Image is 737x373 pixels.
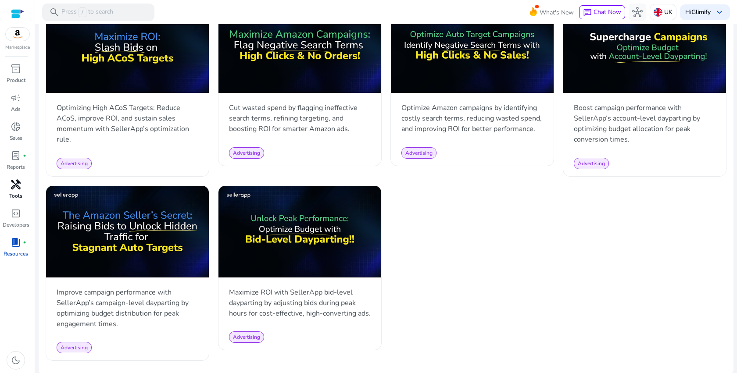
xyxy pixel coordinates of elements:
img: sddefault.jpg [46,186,209,277]
span: hub [632,7,643,18]
img: amazon.svg [6,28,29,41]
img: uk.svg [654,8,662,17]
span: handyman [11,179,21,190]
img: sddefault.jpg [391,2,554,93]
img: sddefault.jpg [218,2,381,93]
span: search [49,7,60,18]
p: Improve campaign performance with SellerApp’s campaign-level dayparting by optimizing budget dist... [57,287,198,329]
span: Advertising [233,149,260,156]
p: Resources [4,250,28,258]
span: Advertising [405,149,433,156]
span: Chat Now [594,8,621,16]
span: Advertising [61,160,88,167]
p: Sales [10,134,22,142]
p: Reports [7,163,25,171]
img: sddefault.jpg [218,186,381,277]
p: Cut wasted spend by flagging ineffective search terms, refining targeting, and boosting ROI for s... [229,103,371,134]
p: Product [7,76,25,84]
p: Press to search [61,7,113,17]
img: sddefault.jpg [563,2,726,93]
p: Maximize ROI with SellerApp bid-level dayparting by adjusting bids during peak hours for cost-eff... [229,287,371,319]
span: dark_mode [11,355,21,366]
span: fiber_manual_record [23,241,26,244]
p: UK [664,4,673,20]
p: Marketplace [5,44,30,51]
p: Hi [685,9,711,15]
span: lab_profile [11,150,21,161]
span: Advertising [61,344,88,351]
p: Optimize Amazon campaigns by identifying costly search terms, reducing wasted spend, and improvin... [401,103,543,134]
span: keyboard_arrow_down [714,7,725,18]
img: sddefault.jpg [46,2,209,93]
p: Tools [9,192,22,200]
p: Ads [11,105,21,113]
button: hub [629,4,646,21]
span: Advertising [578,160,605,167]
span: chat [583,8,592,17]
p: Optimizing High ACoS Targets: Reduce ACoS, improve ROI, and sustain sales momentum with SellerApp... [57,103,198,145]
span: campaign [11,92,21,103]
span: inventory_2 [11,64,21,74]
span: fiber_manual_record [23,154,26,157]
button: chatChat Now [579,5,625,19]
span: / [79,7,86,17]
b: Glimify [691,8,711,16]
p: Developers [3,221,29,229]
p: Boost campaign performance with SellerApp’s account-level dayparting by optimizing budget allocat... [574,103,716,145]
span: Advertising [233,334,260,341]
span: donut_small [11,121,21,132]
span: book_4 [11,237,21,248]
span: code_blocks [11,208,21,219]
span: What's New [540,5,574,20]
